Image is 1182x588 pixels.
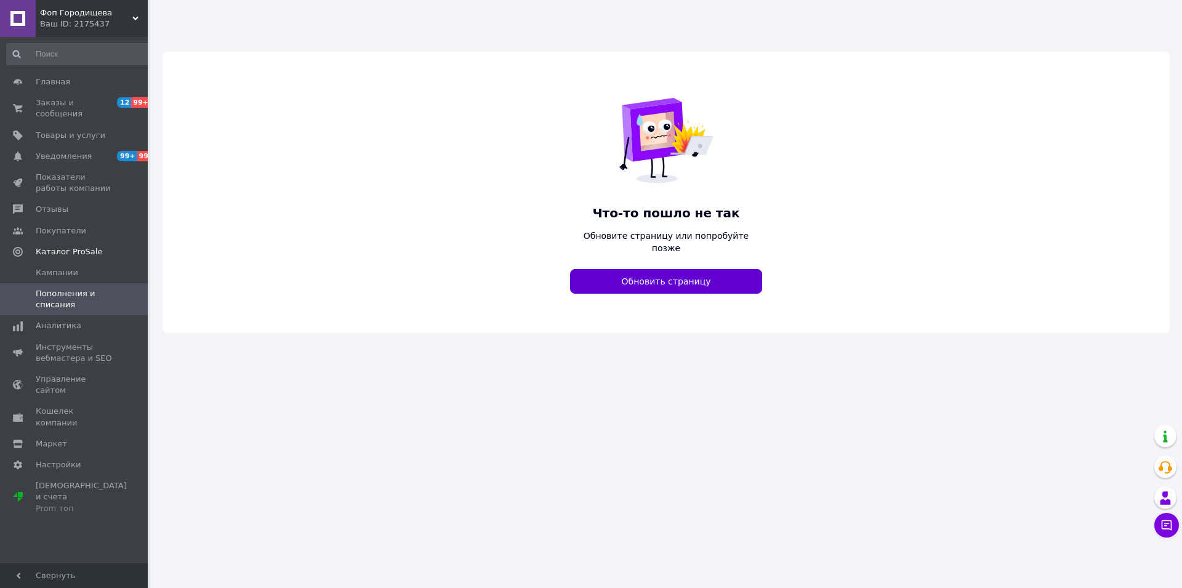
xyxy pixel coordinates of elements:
[1154,513,1179,538] button: Чат с покупателем
[131,97,151,108] span: 99+
[570,269,762,294] button: Обновить страницу
[36,246,102,257] span: Каталог ProSale
[570,230,762,254] span: Обновите страницу или попробуйте позже
[36,225,86,236] span: Покупатели
[36,438,67,449] span: Маркет
[36,288,114,310] span: Пополнения и списания
[40,18,148,30] div: Ваш ID: 2175437
[36,459,81,470] span: Настройки
[40,7,132,18] span: Фоп Городищева
[570,204,762,222] span: Что-то пошло не так
[36,406,114,428] span: Кошелек компании
[36,267,78,278] span: Кампании
[36,204,68,215] span: Отзывы
[36,172,114,194] span: Показатели работы компании
[117,151,137,161] span: 99+
[36,480,127,514] span: [DEMOGRAPHIC_DATA] и счета
[36,503,127,514] div: Prom топ
[36,76,70,87] span: Главная
[6,43,152,65] input: Поиск
[117,97,131,108] span: 12
[36,342,114,364] span: Инструменты вебмастера и SEO
[36,151,92,162] span: Уведомления
[137,151,158,161] span: 99+
[36,374,114,396] span: Управление сайтом
[36,130,105,141] span: Товары и услуги
[36,97,114,119] span: Заказы и сообщения
[36,320,81,331] span: Аналитика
